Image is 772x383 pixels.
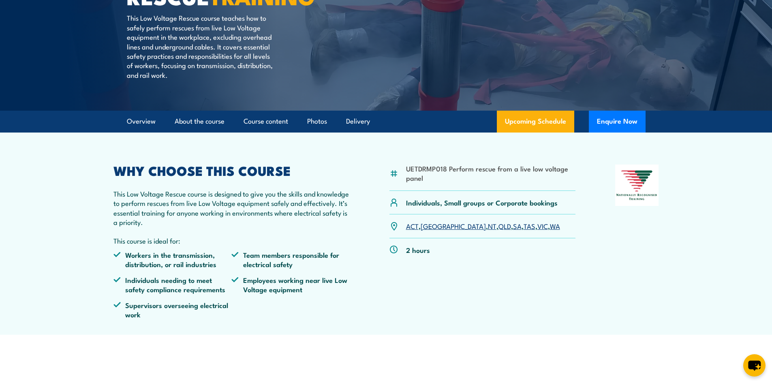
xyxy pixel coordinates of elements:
[743,354,766,377] button: chat-button
[406,164,576,183] li: UETDRMP018 Perform rescue from a live low voltage panel
[406,198,558,207] p: Individuals, Small groups or Corporate bookings
[231,250,350,269] li: Team members responsible for electrical safety
[113,236,350,245] p: This course is ideal for:
[513,221,522,231] a: SA
[113,165,350,176] h2: WHY CHOOSE THIS COURSE
[406,221,419,231] a: ACT
[231,275,350,294] li: Employees working near live Low Voltage equipment
[524,221,535,231] a: TAS
[537,221,548,231] a: VIC
[589,111,646,133] button: Enquire Now
[497,111,574,133] a: Upcoming Schedule
[113,275,232,294] li: Individuals needing to meet safety compliance requirements
[498,221,511,231] a: QLD
[488,221,496,231] a: NT
[406,245,430,255] p: 2 hours
[113,250,232,269] li: Workers in the transmission, distribution, or rail industries
[346,111,370,132] a: Delivery
[113,189,350,227] p: This Low Voltage Rescue course is designed to give you the skills and knowledge to perform rescue...
[113,300,232,319] li: Supervisors overseeing electrical work
[127,111,156,132] a: Overview
[175,111,225,132] a: About the course
[406,221,560,231] p: , , , , , , ,
[244,111,288,132] a: Course content
[421,221,486,231] a: [GEOGRAPHIC_DATA]
[307,111,327,132] a: Photos
[127,13,275,79] p: This Low Voltage Rescue course teaches how to safely perform rescues from live Low Voltage equipm...
[550,221,560,231] a: WA
[615,165,659,206] img: Nationally Recognised Training logo.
